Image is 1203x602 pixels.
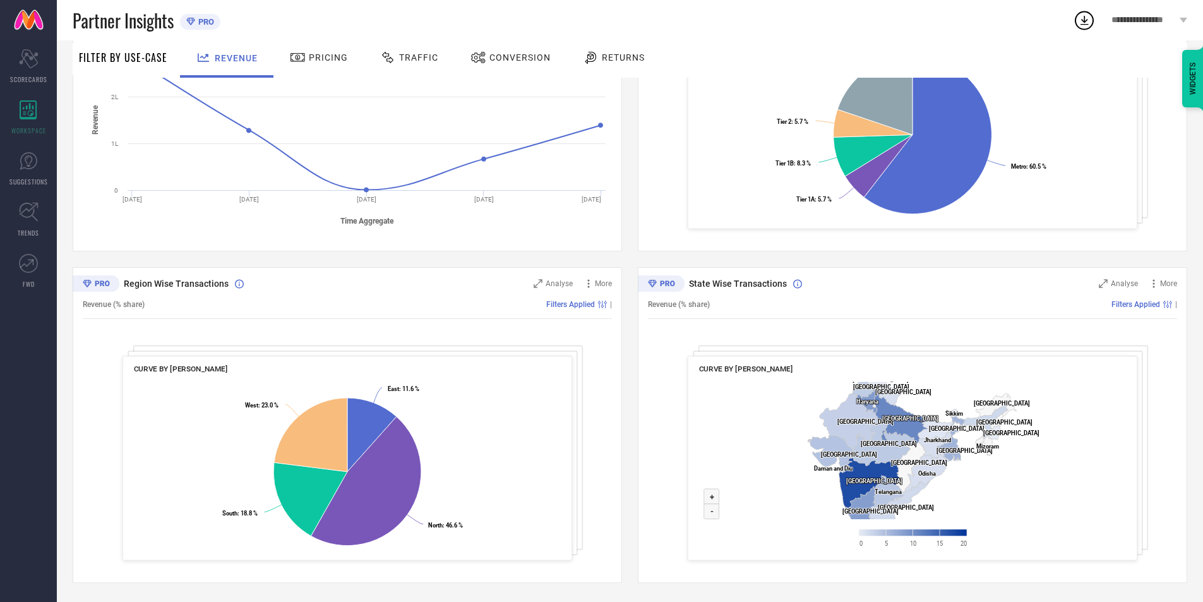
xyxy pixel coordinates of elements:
svg: Zoom [1099,279,1108,288]
text: [GEOGRAPHIC_DATA] [875,388,931,395]
text: [GEOGRAPHIC_DATA] [853,376,909,383]
text: [DATE] [123,196,142,203]
span: Revenue (% share) [83,300,145,309]
span: Analyse [1111,279,1138,288]
text: [DATE] [474,196,494,203]
span: Traffic [399,52,438,63]
div: Premium [73,275,119,294]
span: Analyse [546,279,573,288]
text: [GEOGRAPHIC_DATA] [929,425,985,432]
text: Sikkim [945,410,963,417]
span: WORKSPACE [11,126,46,135]
div: Open download list [1073,9,1096,32]
span: Partner Insights [73,8,174,33]
text: Mizoram [976,443,999,450]
text: [GEOGRAPHIC_DATA] [821,451,877,458]
text: [DATE] [239,196,259,203]
text: [DATE] [582,196,601,203]
text: Telangana [875,488,902,495]
text: Odisha [918,470,936,477]
span: Filters Applied [546,300,595,309]
text: : 23.0 % [245,402,278,409]
text: : 5.7 % [777,118,808,125]
span: Pricing [309,52,348,63]
span: Filters Applied [1111,300,1160,309]
text: : 46.6 % [428,522,463,529]
span: Conversion [489,52,551,63]
text: 20 [961,540,967,547]
text: [GEOGRAPHIC_DATA] [854,383,910,390]
span: CURVE BY [PERSON_NAME] [699,364,793,373]
text: : 18.8 % [222,510,258,517]
tspan: Tier 1A [796,196,815,203]
div: Premium [638,275,685,294]
tspan: Time Aggregate [340,217,394,226]
span: FWD [23,279,35,289]
text: [GEOGRAPHIC_DATA] [843,508,899,515]
tspan: Revenue [91,105,100,135]
span: More [595,279,612,288]
tspan: East [388,385,399,392]
span: Revenue (% share) [648,300,710,309]
tspan: Metro [1011,163,1026,170]
span: More [1160,279,1177,288]
span: SCORECARDS [10,75,47,84]
span: CURVE BY [PERSON_NAME] [134,364,228,373]
span: | [1175,300,1177,309]
text: [GEOGRAPHIC_DATA] [882,415,938,422]
text: : 5.7 % [796,196,832,203]
text: 0 [859,540,863,547]
text: Haryana [856,398,878,405]
text: [GEOGRAPHIC_DATA] [974,400,1030,407]
span: PRO [195,17,214,27]
text: : 8.3 % [775,160,811,167]
text: 0 [114,187,118,194]
text: [GEOGRAPHIC_DATA] [837,418,894,425]
span: SUGGESTIONS [9,177,48,186]
tspan: Tier 1B [775,160,794,167]
tspan: West [245,402,258,409]
text: [GEOGRAPHIC_DATA] [983,430,1039,436]
text: [GEOGRAPHIC_DATA] [937,447,993,454]
text: 15 [937,540,943,547]
text: [DATE] [357,196,376,203]
text: Jharkhand [924,436,951,443]
tspan: South [222,510,237,517]
text: [GEOGRAPHIC_DATA] [976,419,1032,426]
span: | [610,300,612,309]
text: [GEOGRAPHIC_DATA] [891,459,947,466]
text: 1L [111,140,119,147]
text: Daman and Diu [814,465,853,472]
span: Filter By Use-Case [79,50,167,65]
text: - [710,507,714,516]
text: [GEOGRAPHIC_DATA] [861,440,917,447]
text: [GEOGRAPHIC_DATA] [846,478,902,485]
svg: Zoom [534,279,542,288]
span: Region Wise Transactions [124,279,229,289]
text: + [710,492,714,502]
text: : 60.5 % [1011,163,1046,170]
span: TRENDS [18,228,39,238]
text: : 11.6 % [388,385,419,392]
text: 2L [111,93,119,100]
text: [GEOGRAPHIC_DATA] [878,504,934,511]
text: 5 [885,540,888,547]
tspan: North [428,522,443,529]
text: 10 [910,540,916,547]
span: Returns [602,52,645,63]
span: State Wise Transactions [689,279,787,289]
span: Revenue [215,53,258,63]
tspan: Tier 2 [777,118,791,125]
